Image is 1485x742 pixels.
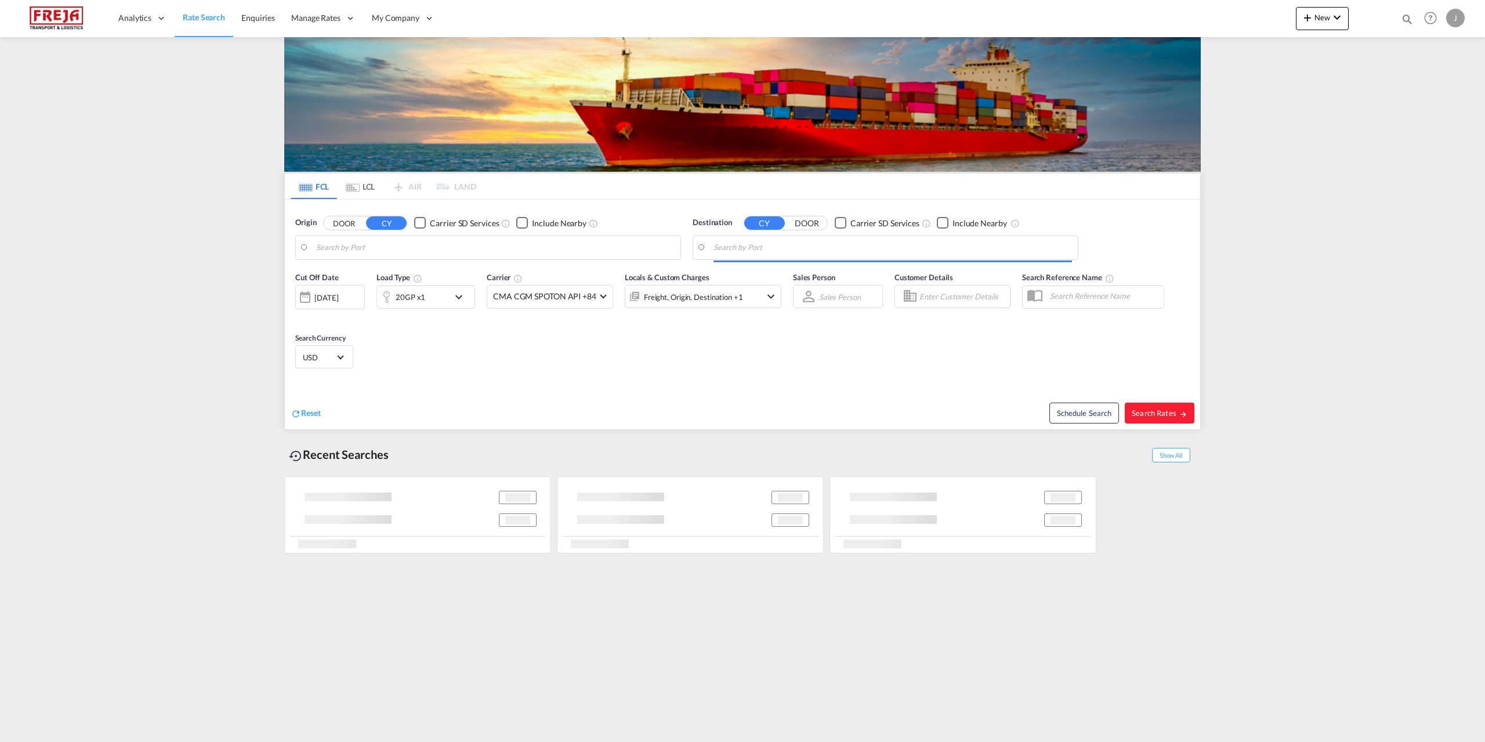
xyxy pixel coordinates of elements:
span: USD [303,352,335,363]
span: Search Reference Name [1022,273,1114,282]
div: icon-refreshReset [291,407,321,420]
div: Help [1421,8,1446,29]
md-tab-item: LCL [337,173,383,199]
md-checkbox: Checkbox No Ink [516,217,586,229]
span: My Company [372,12,419,24]
md-select: Sales Person [818,288,862,305]
span: Customer Details [894,273,953,282]
div: Freight Origin Destination Factory Stuffingicon-chevron-down [625,285,781,308]
md-icon: icon-magnify [1401,13,1414,26]
md-icon: icon-chevron-down [452,290,472,304]
input: Search by Port [316,239,675,256]
input: Search by Port [713,239,1072,256]
span: CMA CGM SPOTON API +84 [493,291,596,302]
input: Enter Customer Details [919,288,1006,305]
div: Origin DOOR CY Checkbox No InkUnchecked: Search for CY (Container Yard) services for all selected... [285,200,1200,429]
span: New [1301,13,1344,22]
div: J [1446,9,1465,27]
md-checkbox: Checkbox No Ink [414,217,499,229]
span: Carrier [487,273,523,282]
button: icon-plus 400-fgNewicon-chevron-down [1296,7,1349,30]
button: Note: By default Schedule search will only considerorigin ports, destination ports and cut off da... [1049,403,1119,424]
span: Search Rates [1132,408,1187,418]
img: LCL+%26+FCL+BACKGROUND.png [284,37,1201,172]
md-icon: Unchecked: Search for CY (Container Yard) services for all selected carriers.Checked : Search for... [922,219,931,228]
md-icon: icon-chevron-down [764,289,778,303]
span: Search Currency [295,334,346,342]
md-icon: icon-arrow-right [1179,410,1187,418]
span: Analytics [118,12,151,24]
button: CY [366,216,407,230]
span: Origin [295,217,316,229]
div: 20GP x1icon-chevron-down [376,285,475,309]
md-icon: icon-backup-restore [289,449,303,463]
div: Carrier SD Services [430,218,499,229]
md-icon: The selected Trucker/Carrierwill be displayed in the rate results If the rates are from another f... [513,274,523,283]
span: Manage Rates [291,12,341,24]
span: Show All [1152,448,1190,462]
input: Search Reference Name [1044,287,1164,305]
div: Recent Searches [284,441,393,468]
md-icon: Unchecked: Ignores neighbouring ports when fetching rates.Checked : Includes neighbouring ports w... [589,219,598,228]
div: [DATE] [314,292,338,303]
div: Freight Origin Destination Factory Stuffing [644,289,743,305]
span: Sales Person [793,273,835,282]
md-icon: Your search will be saved by the below given name [1105,274,1114,283]
div: Include Nearby [952,218,1007,229]
md-icon: Unchecked: Search for CY (Container Yard) services for all selected carriers.Checked : Search for... [501,219,510,228]
span: Reset [301,408,321,418]
md-icon: icon-refresh [291,408,301,419]
div: 20GP x1 [396,289,425,305]
span: Cut Off Date [295,273,339,282]
md-datepicker: Select [295,308,304,324]
md-checkbox: Checkbox No Ink [937,217,1007,229]
span: Help [1421,8,1440,28]
md-tab-item: FCL [291,173,337,199]
div: [DATE] [295,285,365,309]
button: CY [744,216,785,230]
span: Locals & Custom Charges [625,273,709,282]
div: Include Nearby [532,218,586,229]
md-icon: icon-plus 400-fg [1301,10,1314,24]
md-icon: Unchecked: Ignores neighbouring ports when fetching rates.Checked : Includes neighbouring ports w... [1010,219,1020,228]
div: Carrier SD Services [850,218,919,229]
button: DOOR [787,216,827,230]
button: Search Ratesicon-arrow-right [1125,403,1194,424]
md-icon: icon-chevron-down [1330,10,1344,24]
button: DOOR [324,216,364,230]
md-select: Select Currency: $ USDUnited States Dollar [302,349,347,365]
span: Load Type [376,273,422,282]
span: Destination [693,217,732,229]
md-checkbox: Checkbox No Ink [835,217,919,229]
img: 586607c025bf11f083711d99603023e7.png [17,5,96,31]
span: Enquiries [241,13,275,23]
span: Rate Search [183,12,225,22]
md-icon: icon-information-outline [413,274,422,283]
md-pagination-wrapper: Use the left and right arrow keys to navigate between tabs [291,173,476,199]
div: icon-magnify [1401,13,1414,30]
